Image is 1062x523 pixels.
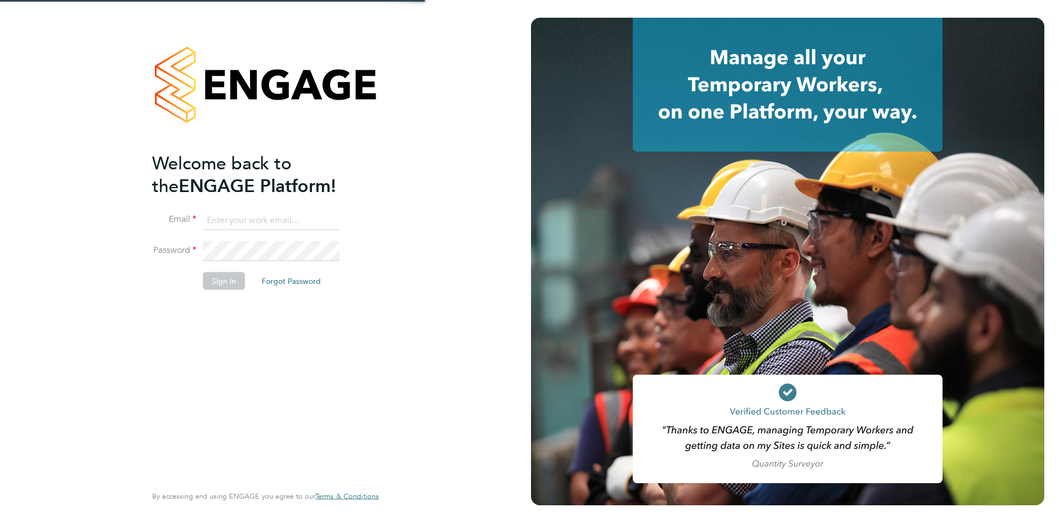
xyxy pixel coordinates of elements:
label: Password [152,245,196,256]
a: Terms & Conditions [315,492,379,501]
button: Sign In [203,272,245,290]
span: By accessing and using ENGAGE you agree to our [152,491,379,501]
span: Terms & Conditions [315,491,379,501]
h2: ENGAGE Platform! [152,152,368,197]
button: Forgot Password [253,272,330,290]
span: Welcome back to the [152,152,291,196]
label: Email [152,214,196,225]
input: Enter your work email... [203,210,340,230]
